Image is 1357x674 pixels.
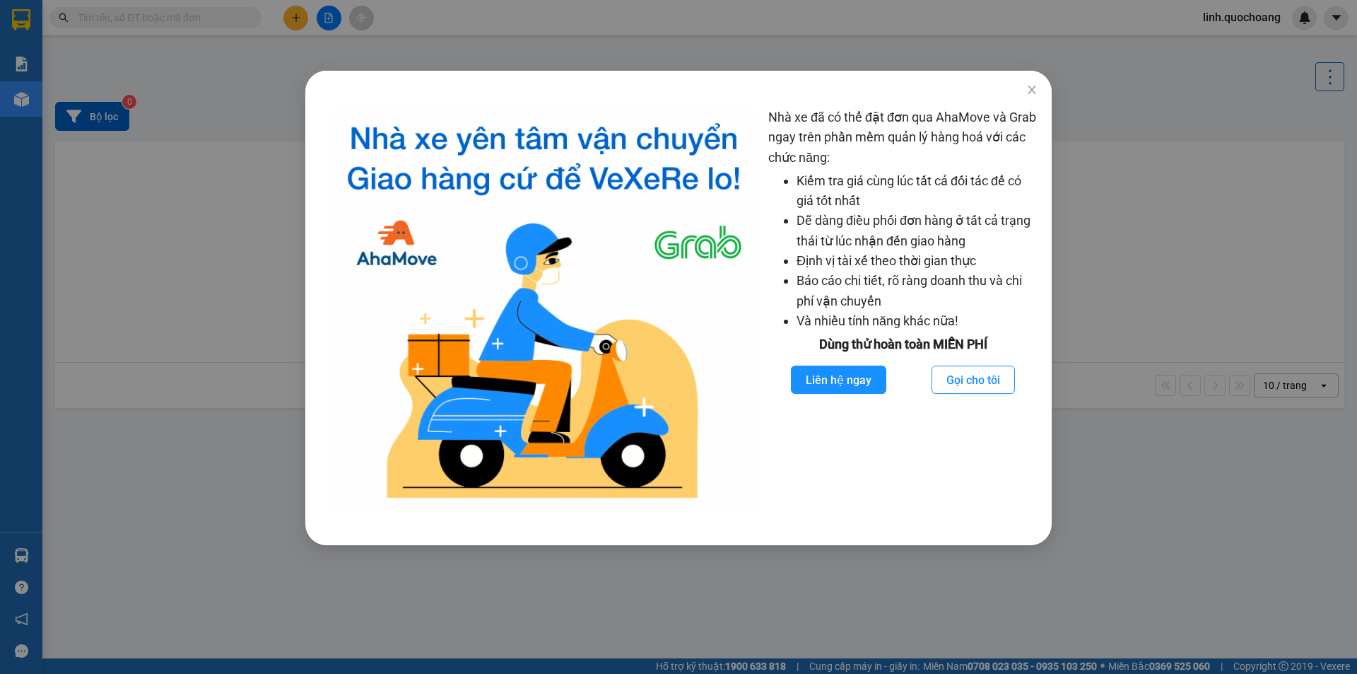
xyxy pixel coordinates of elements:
div: Dùng thử hoàn toàn MIỄN PHÍ [768,335,1038,354]
li: Định vị tài xế theo thời gian thực [797,251,1038,271]
img: logo [331,108,757,510]
span: Liên hệ ngay [806,371,871,389]
li: Kiểm tra giá cùng lúc tất cả đối tác để có giá tốt nhất [797,171,1038,211]
button: Liên hệ ngay [791,366,886,394]
li: Và nhiều tính năng khác nữa! [797,311,1038,331]
div: Nhà xe đã có thể đặt đơn qua AhaMove và Grab ngay trên phần mềm quản lý hàng hoá với các chức năng: [768,108,1038,510]
button: Gọi cho tôi [932,366,1015,394]
li: Báo cáo chi tiết, rõ ràng doanh thu và chi phí vận chuyển [797,271,1038,311]
span: Gọi cho tôi [946,371,1000,389]
span: close [1026,84,1038,95]
li: Dễ dàng điều phối đơn hàng ở tất cả trạng thái từ lúc nhận đến giao hàng [797,211,1038,251]
button: Close [1012,71,1052,110]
